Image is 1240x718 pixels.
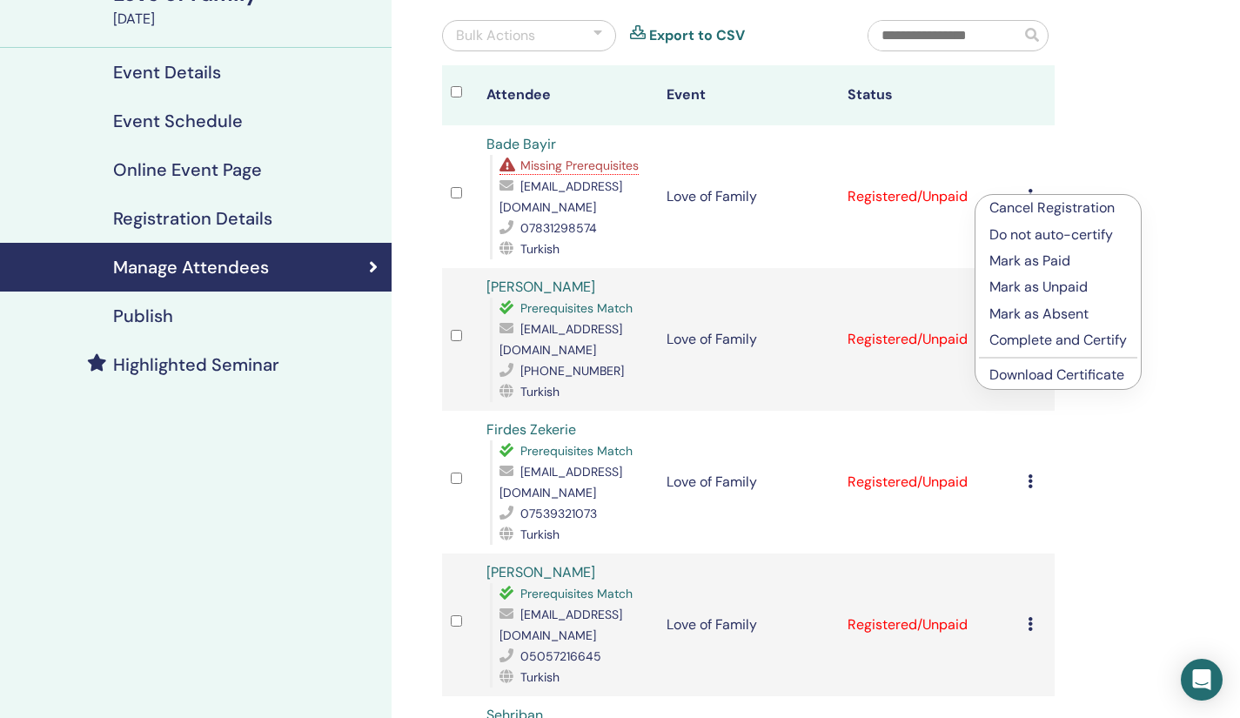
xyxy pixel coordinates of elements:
[113,62,221,83] h4: Event Details
[989,225,1127,245] p: Do not auto-certify
[1181,659,1223,701] div: Open Intercom Messenger
[113,208,272,229] h4: Registration Details
[989,366,1124,384] a: Download Certificate
[989,330,1127,351] p: Complete and Certify
[839,65,1019,125] th: Status
[486,135,556,153] a: Bade Bayir
[520,241,560,257] span: Turkish
[658,411,838,554] td: Love of Family
[486,420,576,439] a: Firdes Zekerie
[113,305,173,326] h4: Publish
[520,363,624,379] span: [PHONE_NUMBER]
[113,159,262,180] h4: Online Event Page
[478,65,658,125] th: Attendee
[520,648,601,664] span: 05057216645
[520,300,633,316] span: Prerequisites Match
[520,384,560,399] span: Turkish
[649,25,745,46] a: Export to CSV
[989,251,1127,272] p: Mark as Paid
[658,125,838,268] td: Love of Family
[658,65,838,125] th: Event
[520,669,560,685] span: Turkish
[456,25,535,46] div: Bulk Actions
[658,268,838,411] td: Love of Family
[499,178,622,215] span: [EMAIL_ADDRESS][DOMAIN_NAME]
[520,220,597,236] span: 07831298574
[499,607,622,643] span: [EMAIL_ADDRESS][DOMAIN_NAME]
[520,506,597,521] span: 07539321073
[989,198,1127,218] p: Cancel Registration
[113,354,279,375] h4: Highlighted Seminar
[113,257,269,278] h4: Manage Attendees
[499,321,622,358] span: [EMAIL_ADDRESS][DOMAIN_NAME]
[520,443,633,459] span: Prerequisites Match
[499,464,622,500] span: [EMAIL_ADDRESS][DOMAIN_NAME]
[520,527,560,542] span: Turkish
[486,563,595,581] a: [PERSON_NAME]
[113,9,381,30] div: [DATE]
[113,111,243,131] h4: Event Schedule
[989,304,1127,325] p: Mark as Absent
[486,278,595,296] a: [PERSON_NAME]
[989,277,1127,298] p: Mark as Unpaid
[520,586,633,601] span: Prerequisites Match
[658,554,838,696] td: Love of Family
[520,158,639,173] span: Missing Prerequisites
